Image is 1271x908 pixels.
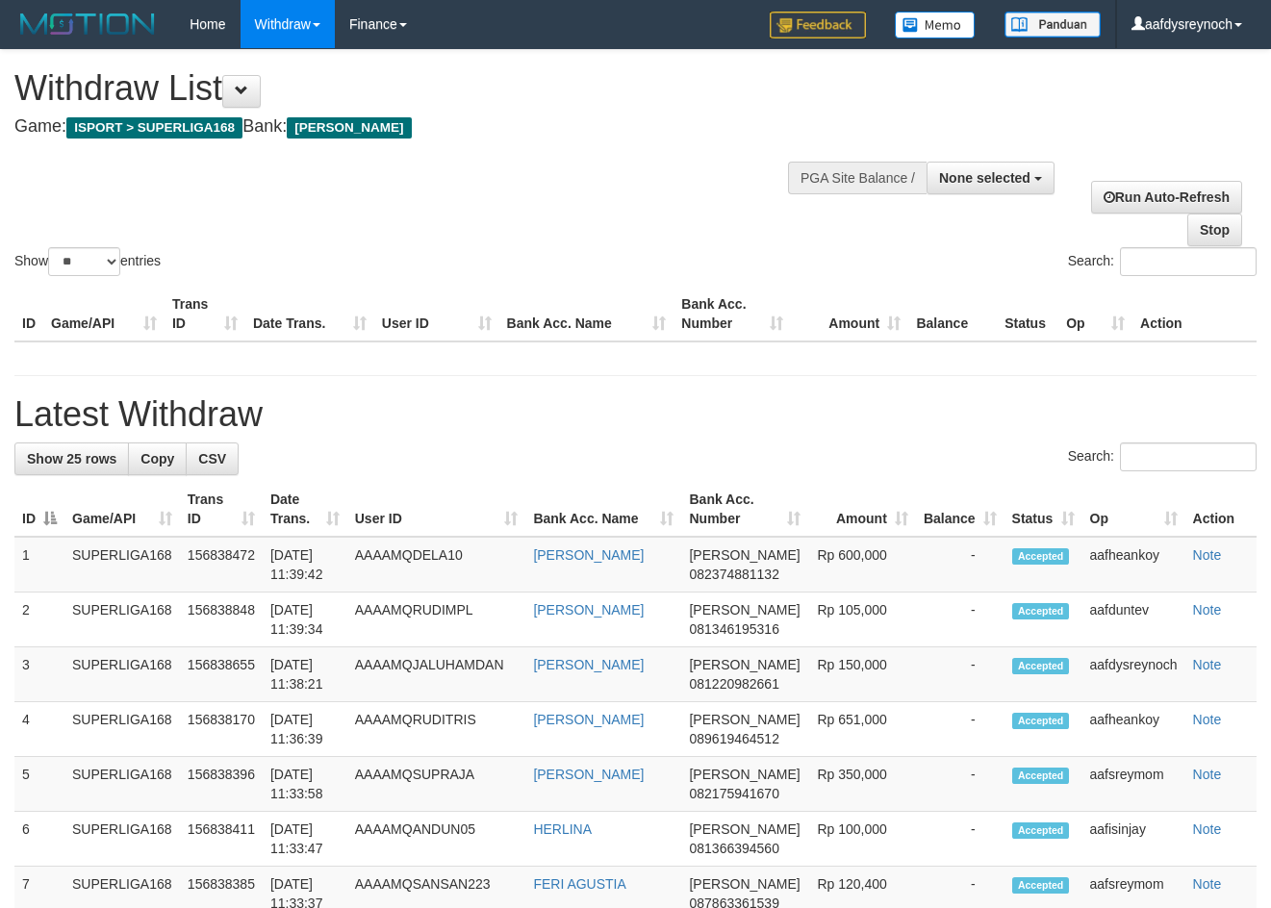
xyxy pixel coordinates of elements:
label: Search: [1068,247,1257,276]
span: None selected [939,170,1030,186]
h1: Withdraw List [14,69,828,108]
span: [PERSON_NAME] [689,821,800,837]
th: Status [997,287,1058,341]
td: AAAAMQANDUN05 [347,812,526,867]
td: Rp 100,000 [808,812,916,867]
th: Date Trans.: activate to sort column ascending [263,482,347,537]
span: [PERSON_NAME] [287,117,411,139]
td: SUPERLIGA168 [64,537,180,593]
th: Balance: activate to sort column ascending [916,482,1004,537]
img: panduan.png [1004,12,1101,38]
td: [DATE] 11:39:34 [263,593,347,647]
td: 6 [14,812,64,867]
th: Bank Acc. Number [674,287,791,341]
span: Copy 081366394560 to clipboard [689,841,778,856]
a: Show 25 rows [14,442,129,475]
span: Show 25 rows [27,451,116,467]
td: 156838396 [180,757,263,812]
td: [DATE] 11:39:42 [263,537,347,593]
td: AAAAMQDELA10 [347,537,526,593]
td: Rp 651,000 [808,702,916,757]
span: [PERSON_NAME] [689,657,800,672]
span: Copy 089619464512 to clipboard [689,731,778,746]
label: Show entries [14,247,161,276]
span: Accepted [1012,548,1070,565]
span: CSV [198,451,226,467]
td: aafheankoy [1082,537,1185,593]
td: aafheankoy [1082,702,1185,757]
span: ISPORT > SUPERLIGA168 [66,117,242,139]
a: FERI AGUSTIA [533,876,625,892]
span: Accepted [1012,603,1070,619]
h4: Game: Bank: [14,117,828,137]
a: Note [1193,602,1222,618]
img: Feedback.jpg [770,12,866,38]
td: [DATE] 11:33:47 [263,812,347,867]
span: Accepted [1012,713,1070,729]
td: - [916,537,1004,593]
button: None selected [927,162,1055,194]
th: Amount: activate to sort column ascending [808,482,916,537]
th: Action [1132,287,1257,341]
td: aafisinjay [1082,812,1185,867]
th: ID: activate to sort column descending [14,482,64,537]
td: AAAAMQRUDITRIS [347,702,526,757]
td: 156838411 [180,812,263,867]
th: User ID: activate to sort column ascending [347,482,526,537]
td: Rp 150,000 [808,647,916,702]
span: Accepted [1012,768,1070,784]
td: 1 [14,537,64,593]
a: [PERSON_NAME] [533,767,644,782]
a: Copy [128,442,187,475]
td: SUPERLIGA168 [64,757,180,812]
span: Accepted [1012,877,1070,894]
th: Game/API [43,287,165,341]
td: [DATE] 11:36:39 [263,702,347,757]
span: Accepted [1012,822,1070,839]
th: User ID [374,287,499,341]
td: AAAAMQJALUHAMDAN [347,647,526,702]
a: Stop [1187,214,1242,246]
th: Trans ID: activate to sort column ascending [180,482,263,537]
a: [PERSON_NAME] [533,657,644,672]
th: Trans ID [165,287,245,341]
td: 156838655 [180,647,263,702]
td: [DATE] 11:38:21 [263,647,347,702]
span: Copy 082175941670 to clipboard [689,786,778,801]
a: [PERSON_NAME] [533,547,644,563]
span: [PERSON_NAME] [689,712,800,727]
input: Search: [1120,442,1257,471]
th: Action [1185,482,1257,537]
td: [DATE] 11:33:58 [263,757,347,812]
a: Run Auto-Refresh [1091,181,1242,214]
td: - [916,702,1004,757]
span: Copy [140,451,174,467]
td: 2 [14,593,64,647]
a: [PERSON_NAME] [533,602,644,618]
a: Note [1193,876,1222,892]
td: Rp 350,000 [808,757,916,812]
th: Bank Acc. Name [499,287,674,341]
th: Bank Acc. Number: activate to sort column ascending [681,482,807,537]
span: Copy 082374881132 to clipboard [689,567,778,582]
a: Note [1193,547,1222,563]
td: 156838472 [180,537,263,593]
th: Status: activate to sort column ascending [1004,482,1082,537]
td: AAAAMQRUDIMPL [347,593,526,647]
a: Note [1193,657,1222,672]
th: Op [1058,287,1132,341]
span: Copy 081346195316 to clipboard [689,621,778,637]
td: aafduntev [1082,593,1185,647]
td: AAAAMQSUPRAJA [347,757,526,812]
td: SUPERLIGA168 [64,593,180,647]
img: Button%20Memo.svg [895,12,976,38]
a: Note [1193,712,1222,727]
a: CSV [186,442,239,475]
span: [PERSON_NAME] [689,602,800,618]
td: aafdysreynoch [1082,647,1185,702]
div: PGA Site Balance / [788,162,927,194]
td: aafsreymom [1082,757,1185,812]
th: Game/API: activate to sort column ascending [64,482,180,537]
td: Rp 600,000 [808,537,916,593]
a: [PERSON_NAME] [533,712,644,727]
